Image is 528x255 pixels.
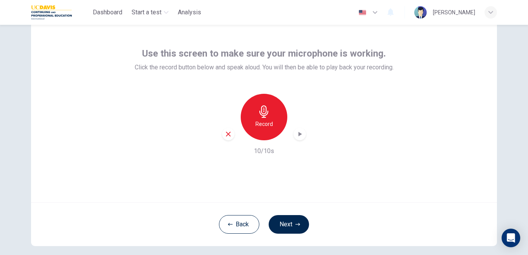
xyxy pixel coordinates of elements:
button: Dashboard [90,5,125,19]
img: en [358,10,367,16]
button: Next [269,215,309,234]
span: Analysis [178,8,201,17]
h6: Record [255,119,273,129]
a: UC Davis logo [31,5,90,20]
button: Back [219,215,259,234]
span: Dashboard [93,8,122,17]
span: Click the record button below and speak aloud. You will then be able to play back your recording. [135,63,394,72]
div: [PERSON_NAME] [433,8,475,17]
img: Profile picture [414,6,427,19]
img: UC Davis logo [31,5,72,20]
button: Analysis [175,5,204,19]
button: Start a test [129,5,172,19]
h6: 10/10s [254,146,274,156]
button: Record [241,94,287,140]
span: Use this screen to make sure your microphone is working. [142,47,386,60]
div: Open Intercom Messenger [502,229,520,247]
span: Start a test [132,8,162,17]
